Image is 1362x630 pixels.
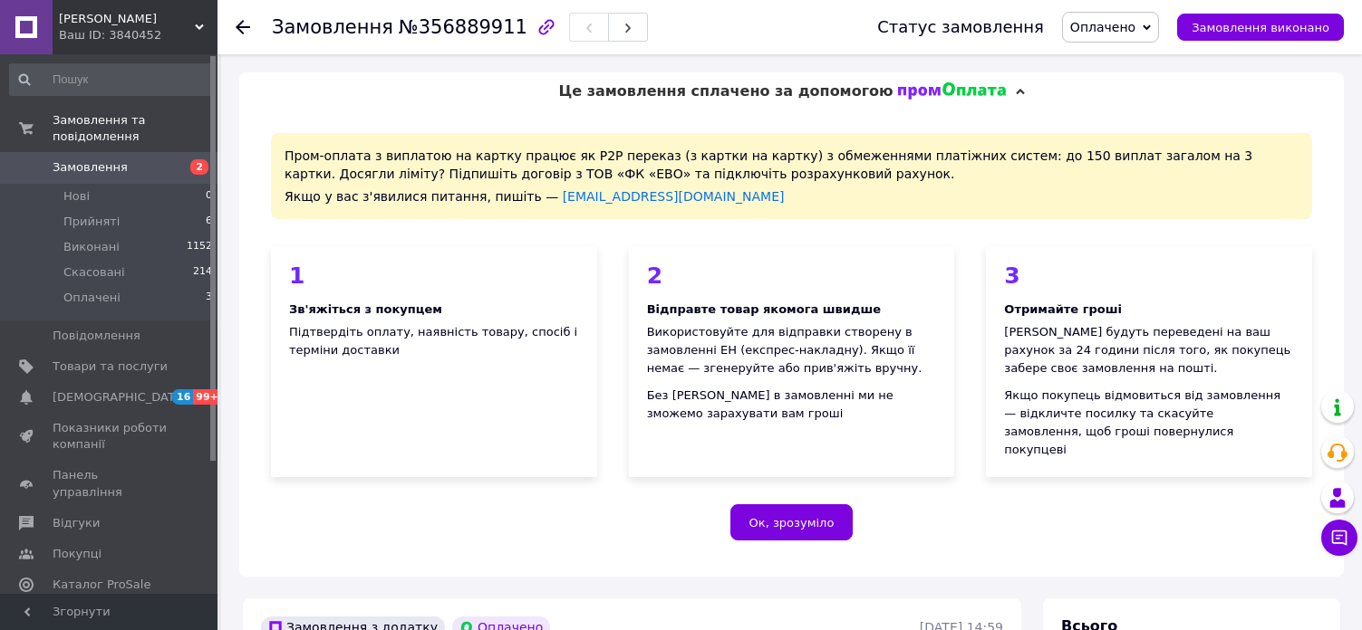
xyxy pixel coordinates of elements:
button: Чат з покупцем [1321,520,1357,556]
div: Використовуйте для відправки створену в замовленні ЕН (експрес-накладну). Якщо її немає — згенеру... [647,323,937,377]
span: 2 [190,159,208,175]
b: Зв'яжіться з покупцем [289,302,442,316]
span: Це замовлення сплачено за допомогою [558,82,893,100]
img: evopay logo [898,82,1007,100]
span: 1152 [187,239,212,255]
div: Підтвердіть оплату, наявність товару, спосіб і терміни доставки [289,323,579,359]
span: №356889911 [399,16,527,38]
span: ФОП Рогатюк [59,11,195,27]
span: Панель управління [53,467,168,500]
b: Відправте товар якомога швидше [647,302,881,316]
span: Показники роботи компанії [53,420,168,453]
div: 3 [1004,264,1294,287]
span: Замовлення та повідомлення [53,112,217,145]
div: Статус замовлення [877,18,1044,36]
span: Оплачено [1070,20,1135,34]
span: Скасовані [63,264,125,281]
b: Отримайте гроші [1004,302,1122,316]
span: Оплачені [63,290,121,306]
span: Каталог ProSale [53,577,150,593]
span: Замовлення [53,159,128,176]
span: [DEMOGRAPHIC_DATA] [53,389,187,406]
span: Покупці [53,546,101,562]
div: 2 [647,264,937,287]
div: Ваш ID: 3840452 [59,27,217,43]
span: Повідомлення [53,328,140,344]
span: Товари та послуги [53,358,168,375]
input: Пошук [9,63,214,96]
div: 1 [289,264,579,287]
span: 0 [206,188,212,205]
button: Замовлення виконано [1177,14,1344,41]
button: Ок, зрозуміло [730,504,854,540]
div: Повернутися назад [236,18,250,36]
span: Виконані [63,239,120,255]
span: Нові [63,188,90,205]
div: Пром-оплата з виплатою на картку працює як P2P переказ (з картки на картку) з обмеженнями платіжн... [271,133,1312,219]
span: Замовлення виконано [1192,21,1329,34]
a: [EMAIL_ADDRESS][DOMAIN_NAME] [563,189,785,204]
span: Замовлення [272,16,393,38]
span: 6 [206,214,212,230]
span: 214 [193,264,212,281]
span: 16 [172,389,193,405]
div: [PERSON_NAME] будуть переведені на ваш рахунок за 24 години після того, як покупець забере своє з... [1004,323,1294,377]
div: Якщо покупець відмовиться від замовлення — відкличте посилку та скасуйте замовлення, щоб гроші по... [1004,387,1294,459]
span: Прийняті [63,214,120,230]
span: 99+ [193,389,223,405]
div: Без [PERSON_NAME] в замовленні ми не зможемо зарахувати вам гроші [647,387,937,423]
span: Відгуки [53,515,100,531]
div: Якщо у вас з'явилися питання, пишіть — [285,187,1299,205]
span: 3 [206,290,212,306]
span: Ок, зрозуміло [749,516,835,530]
